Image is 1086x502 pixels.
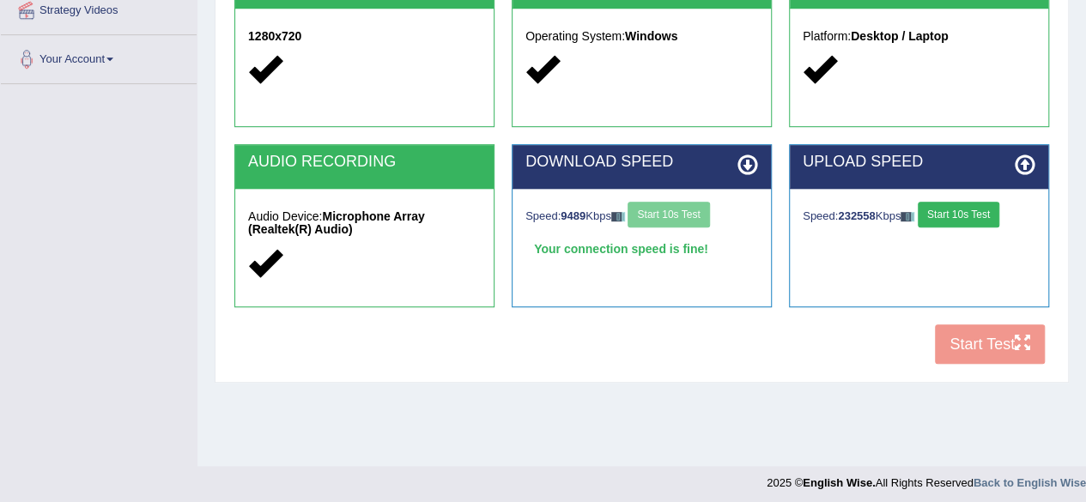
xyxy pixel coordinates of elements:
[918,202,999,227] button: Start 10s Test
[625,29,677,43] strong: Windows
[803,476,875,489] strong: English Wise.
[1,35,197,78] a: Your Account
[248,210,481,237] h5: Audio Device:
[525,236,758,262] div: Your connection speed is fine!
[248,154,481,171] h2: AUDIO RECORDING
[803,202,1035,232] div: Speed: Kbps
[248,29,301,43] strong: 1280x720
[851,29,949,43] strong: Desktop / Laptop
[525,154,758,171] h2: DOWNLOAD SPEED
[767,466,1086,491] div: 2025 © All Rights Reserved
[838,209,875,222] strong: 232558
[611,212,625,221] img: ajax-loader-fb-connection.gif
[803,30,1035,43] h5: Platform:
[901,212,914,221] img: ajax-loader-fb-connection.gif
[525,202,758,232] div: Speed: Kbps
[525,30,758,43] h5: Operating System:
[974,476,1086,489] a: Back to English Wise
[561,209,585,222] strong: 9489
[803,154,1035,171] h2: UPLOAD SPEED
[248,209,425,236] strong: Microphone Array (Realtek(R) Audio)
